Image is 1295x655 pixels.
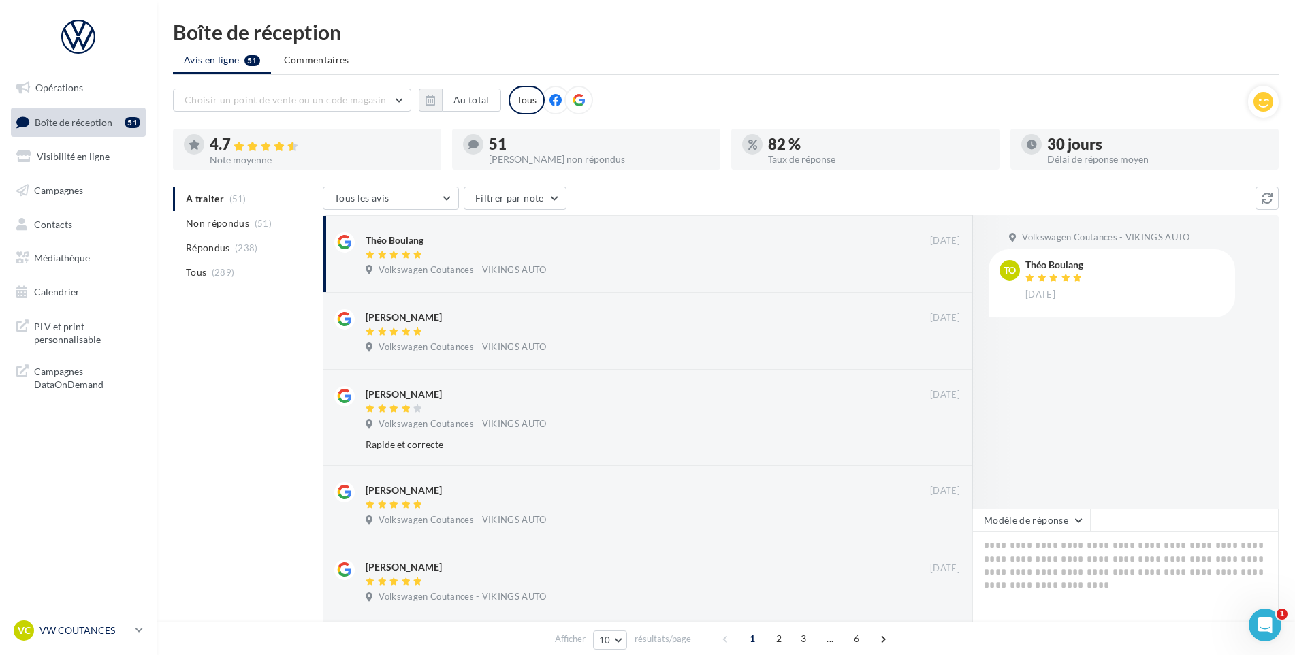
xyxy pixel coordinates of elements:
[379,418,546,430] span: Volkswagen Coutances - VIKINGS AUTO
[366,234,423,247] div: Théo Boulang
[1047,137,1268,152] div: 30 jours
[11,618,146,643] a: VC VW COUTANCES
[8,244,148,272] a: Médiathèque
[930,562,960,575] span: [DATE]
[366,483,442,497] div: [PERSON_NAME]
[489,137,709,152] div: 51
[8,142,148,171] a: Visibilité en ligne
[1277,609,1288,620] span: 1
[173,89,411,112] button: Choisir un point de vente ou un code magasin
[8,278,148,306] a: Calendrier
[930,235,960,247] span: [DATE]
[793,628,814,650] span: 3
[8,357,148,397] a: Campagnes DataOnDemand
[8,210,148,239] a: Contacts
[366,560,442,574] div: [PERSON_NAME]
[212,267,235,278] span: (289)
[379,591,546,603] span: Volkswagen Coutances - VIKINGS AUTO
[593,630,628,650] button: 10
[185,94,386,106] span: Choisir un point de vente ou un code magasin
[464,187,566,210] button: Filtrer par note
[366,387,442,401] div: [PERSON_NAME]
[1025,289,1055,301] span: [DATE]
[930,389,960,401] span: [DATE]
[489,155,709,164] div: [PERSON_NAME] non répondus
[284,53,349,67] span: Commentaires
[18,624,31,637] span: VC
[972,509,1091,532] button: Modèle de réponse
[768,137,989,152] div: 82 %
[1025,260,1085,270] div: Théo Boulang
[509,86,545,114] div: Tous
[8,108,148,137] a: Boîte de réception51
[8,176,148,205] a: Campagnes
[34,362,140,392] span: Campagnes DataOnDemand
[34,317,140,347] span: PLV et print personnalisable
[235,242,258,253] span: (238)
[186,241,230,255] span: Répondus
[768,628,790,650] span: 2
[1047,155,1268,164] div: Délai de réponse moyen
[366,310,442,324] div: [PERSON_NAME]
[366,438,872,451] div: Rapide et correcte
[635,633,691,645] span: résultats/page
[442,89,501,112] button: Au total
[599,635,611,645] span: 10
[210,137,430,153] div: 4.7
[186,217,249,230] span: Non répondus
[8,312,148,352] a: PLV et print personnalisable
[930,485,960,497] span: [DATE]
[35,82,83,93] span: Opérations
[741,628,763,650] span: 1
[34,218,72,229] span: Contacts
[930,312,960,324] span: [DATE]
[379,341,546,353] span: Volkswagen Coutances - VIKINGS AUTO
[186,266,206,279] span: Tous
[846,628,867,650] span: 6
[34,286,80,298] span: Calendrier
[1249,609,1281,641] iframe: Intercom live chat
[35,116,112,127] span: Boîte de réception
[1004,263,1016,277] span: To
[819,628,841,650] span: ...
[379,264,546,276] span: Volkswagen Coutances - VIKINGS AUTO
[419,89,501,112] button: Au total
[334,192,389,204] span: Tous les avis
[210,155,430,165] div: Note moyenne
[39,624,130,637] p: VW COUTANCES
[125,117,140,128] div: 51
[8,74,148,102] a: Opérations
[34,252,90,263] span: Médiathèque
[255,218,272,229] span: (51)
[555,633,586,645] span: Afficher
[1022,231,1189,244] span: Volkswagen Coutances - VIKINGS AUTO
[323,187,459,210] button: Tous les avis
[34,185,83,196] span: Campagnes
[768,155,989,164] div: Taux de réponse
[37,150,110,162] span: Visibilité en ligne
[173,22,1279,42] div: Boîte de réception
[379,514,546,526] span: Volkswagen Coutances - VIKINGS AUTO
